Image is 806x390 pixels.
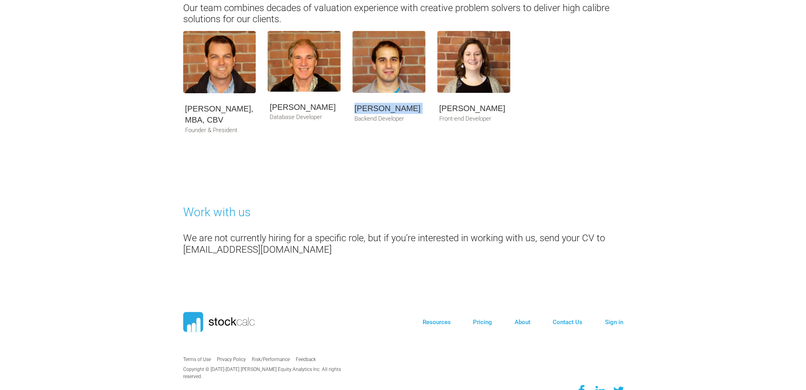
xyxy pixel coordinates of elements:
img: Card image cap [268,31,341,92]
a: Contact Us [553,319,582,326]
p: Founder & President [185,126,254,141]
a: Sign in [605,319,623,326]
a: Privacy Policy [217,357,246,362]
img: Card image cap [352,31,425,93]
img: Card image cap [183,31,256,93]
h5: [PERSON_NAME] [439,103,508,114]
h5: [PERSON_NAME] [270,102,339,113]
a: Feedback [296,357,316,362]
a: About [515,319,530,326]
p: Front-end Developer [439,114,508,129]
img: Card image cap [437,31,510,93]
h5: [PERSON_NAME], MBA, CBV [185,103,254,126]
a: Terms of Use [183,357,211,362]
h4: We are not currently hiring for a specific role, but if you’re interested in working with us, sen... [183,232,623,256]
p: Database Developer [270,113,339,128]
p: Copyright © [DATE]-[DATE] [PERSON_NAME] Equity Analytics Inc. All rights reserved. [183,366,360,380]
a: Pricing [473,319,492,326]
h5: [PERSON_NAME] [354,103,423,114]
a: Resources [423,319,451,326]
p: Backend Developer [354,114,423,129]
h3: Work with us [183,204,623,221]
a: Risk/Performance [252,357,290,362]
h4: Our team combines decades of valuation experience with creative problem solvers to deliver high c... [183,2,623,25]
